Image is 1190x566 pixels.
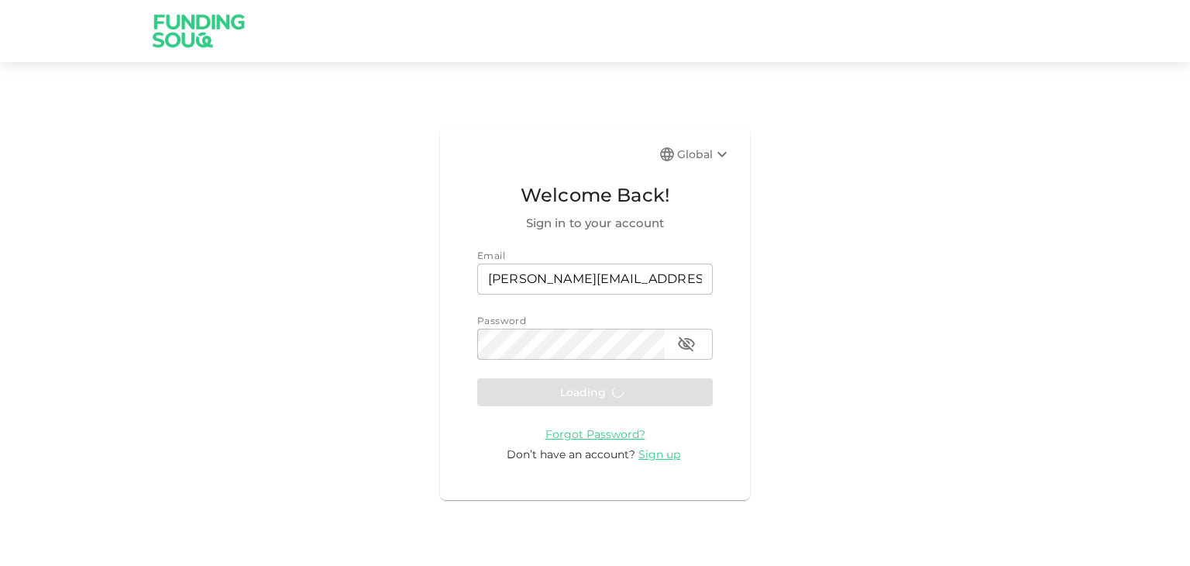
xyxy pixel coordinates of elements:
div: Global [677,145,731,164]
span: Welcome Back! [477,181,713,210]
input: password [477,329,665,360]
span: Password [477,315,526,326]
span: Forgot Password? [545,427,645,441]
input: email [477,264,713,295]
span: Email [477,250,505,261]
span: Sign in to your account [477,214,713,233]
span: Don’t have an account? [507,447,635,461]
a: Forgot Password? [545,426,645,441]
span: Sign up [638,447,680,461]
